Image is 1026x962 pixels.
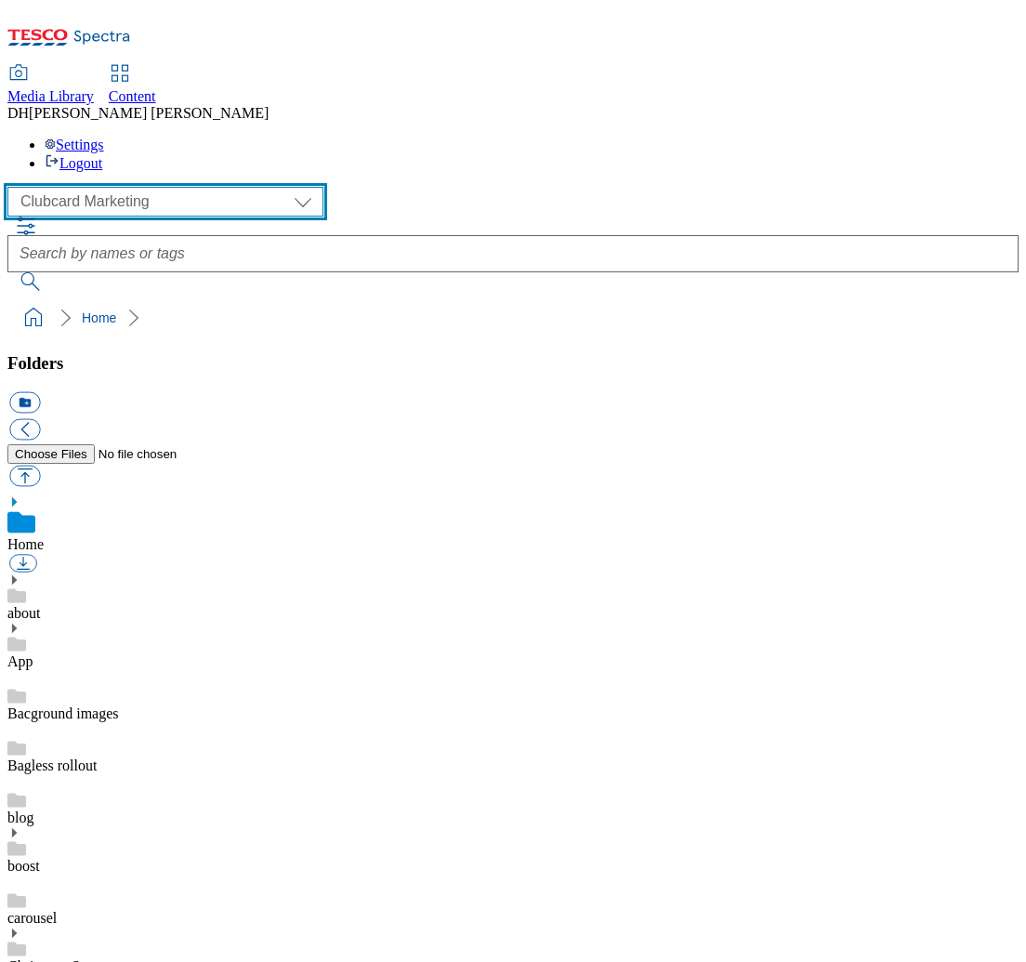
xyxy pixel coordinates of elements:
a: carousel [7,910,57,926]
a: about [7,605,41,621]
a: Media Library [7,66,94,105]
a: home [19,303,48,333]
h3: Folders [7,353,1019,374]
a: Bacground images [7,705,119,721]
span: Media Library [7,88,94,104]
a: App [7,653,33,669]
nav: breadcrumb [7,300,1019,336]
span: [PERSON_NAME] [PERSON_NAME] [29,105,269,121]
span: DH [7,105,29,121]
a: boost [7,858,40,874]
span: Content [109,88,156,104]
a: Bagless rollout [7,758,97,773]
a: Home [7,536,44,552]
a: Home [82,310,116,325]
a: Content [109,66,156,105]
input: Search by names or tags [7,235,1019,272]
a: blog [7,810,33,825]
a: Settings [45,137,104,152]
a: Logout [45,155,102,171]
